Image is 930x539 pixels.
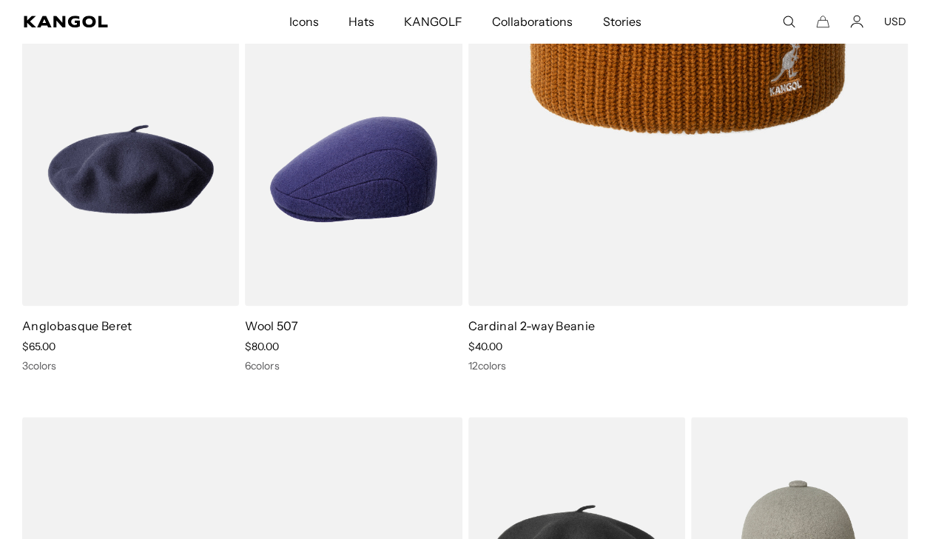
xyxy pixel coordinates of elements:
a: Kangol [24,16,191,27]
summary: Search here [782,15,795,28]
a: Anglobasque Beret [22,318,132,333]
span: $80.00 [245,340,279,353]
div: 6 colors [245,359,462,372]
span: $40.00 [468,340,502,353]
button: USD [884,15,906,28]
a: Cardinal 2-way Beanie [468,318,596,333]
img: Anglobasque Beret [22,33,239,305]
span: $65.00 [22,340,55,353]
div: 12 colors [468,359,909,372]
a: Wool 507 [245,318,298,333]
button: Cart [816,15,829,28]
div: 3 colors [22,359,239,372]
a: Account [850,15,863,28]
img: Wool 507 [245,33,462,305]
